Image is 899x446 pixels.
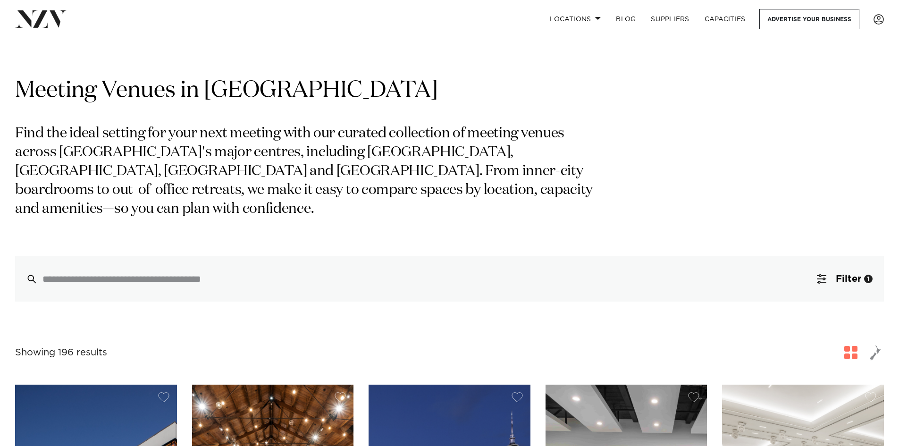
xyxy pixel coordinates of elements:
div: Showing 196 results [15,345,107,360]
a: Capacities [697,9,753,29]
a: Advertise your business [759,9,859,29]
h1: Meeting Venues in [GEOGRAPHIC_DATA] [15,76,884,106]
span: Filter [836,274,861,284]
button: Filter1 [806,256,884,302]
a: Locations [542,9,608,29]
div: 1 [864,275,873,283]
a: SUPPLIERS [643,9,697,29]
p: Find the ideal setting for your next meeting with our curated collection of meeting venues across... [15,125,598,219]
img: nzv-logo.png [15,10,67,27]
a: BLOG [608,9,643,29]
